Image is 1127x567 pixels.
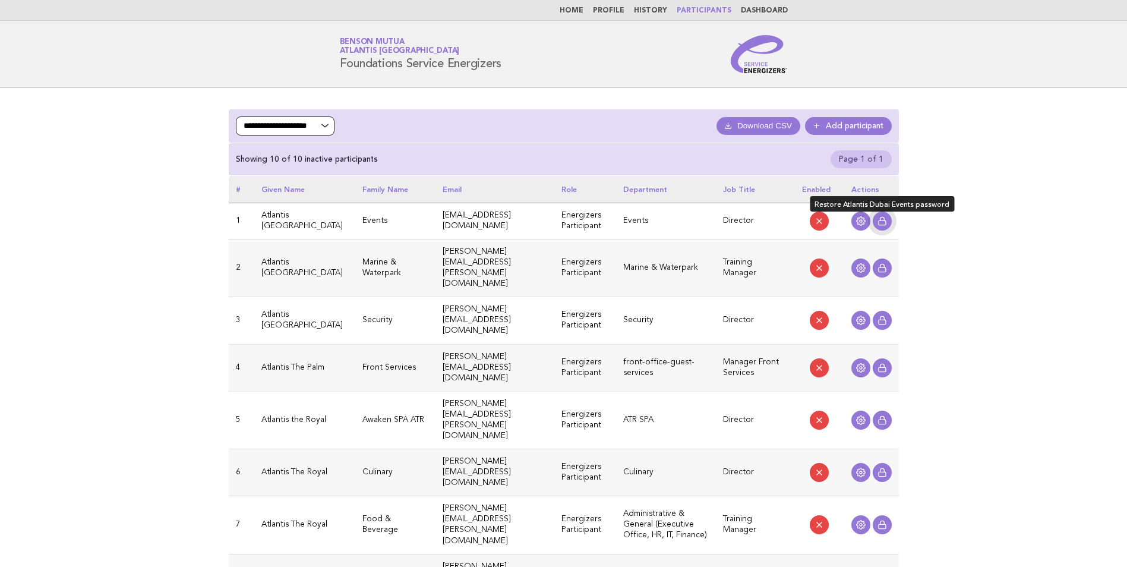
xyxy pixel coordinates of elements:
[716,391,794,449] td: Director
[554,297,616,344] td: Energizers Participant
[355,176,435,203] th: Family name
[716,203,794,239] td: Director
[677,7,731,14] a: Participants
[716,449,794,496] td: Director
[229,449,254,496] td: 6
[435,391,554,449] td: [PERSON_NAME][EMAIL_ADDRESS][PERSON_NAME][DOMAIN_NAME]
[716,297,794,344] td: Director
[716,496,794,554] td: Training Manager
[560,7,583,14] a: Home
[355,239,435,297] td: Marine & Waterpark
[355,203,435,239] td: Events
[254,297,355,344] td: Atlantis [GEOGRAPHIC_DATA]
[355,496,435,554] td: Food & Beverage
[229,496,254,554] td: 7
[229,176,254,203] th: #
[554,344,616,391] td: Energizers Participant
[254,391,355,449] td: Atlantis the Royal
[616,239,716,297] td: Marine & Waterpark
[634,7,667,14] a: History
[554,496,616,554] td: Energizers Participant
[616,496,716,554] td: Administrative & General (Executive Office, HR, IT, Finance)
[355,449,435,496] td: Culinary
[435,496,554,554] td: [PERSON_NAME][EMAIL_ADDRESS][PERSON_NAME][DOMAIN_NAME]
[805,117,892,135] a: Add participant
[254,449,355,496] td: Atlantis The Royal
[229,391,254,449] td: 5
[355,391,435,449] td: Awaken SPA ATR
[616,449,716,496] td: Culinary
[229,344,254,391] td: 4
[554,176,616,203] th: Role
[616,176,716,203] th: Department
[716,176,794,203] th: Job Title
[254,239,355,297] td: Atlantis [GEOGRAPHIC_DATA]
[616,297,716,344] td: Security
[616,344,716,391] td: front-office-guest-services
[716,344,794,391] td: Manager Front Services
[435,344,554,391] td: [PERSON_NAME][EMAIL_ADDRESS][DOMAIN_NAME]
[254,344,355,391] td: Atlantis The Palm
[435,239,554,297] td: [PERSON_NAME][EMAIL_ADDRESS][PERSON_NAME][DOMAIN_NAME]
[435,297,554,344] td: [PERSON_NAME][EMAIL_ADDRESS][DOMAIN_NAME]
[731,35,788,73] img: Service Energizers
[229,297,254,344] td: 3
[554,391,616,449] td: Energizers Participant
[355,344,435,391] td: Front Services
[229,203,254,239] td: 1
[229,239,254,297] td: 2
[340,48,460,55] span: Atlantis [GEOGRAPHIC_DATA]
[741,7,788,14] a: Dashboard
[254,203,355,239] td: Atlantis [GEOGRAPHIC_DATA]
[236,154,378,165] div: Showing 10 of 10 inactive participants
[355,297,435,344] td: Security
[616,391,716,449] td: ATR SPA
[435,176,554,203] th: Email
[616,203,716,239] td: Events
[554,203,616,239] td: Energizers Participant
[254,176,355,203] th: Given name
[254,496,355,554] td: Atlantis The Royal
[435,449,554,496] td: [PERSON_NAME][EMAIL_ADDRESS][DOMAIN_NAME]
[716,117,800,135] button: Download CSV
[435,203,554,239] td: [EMAIL_ADDRESS][DOMAIN_NAME]
[340,38,460,55] a: Benson MutuaAtlantis [GEOGRAPHIC_DATA]
[795,176,844,203] th: Enabled
[593,7,624,14] a: Profile
[340,39,502,70] h1: Foundations Service Energizers
[554,239,616,297] td: Energizers Participant
[554,449,616,496] td: Energizers Participant
[716,239,794,297] td: Training Manager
